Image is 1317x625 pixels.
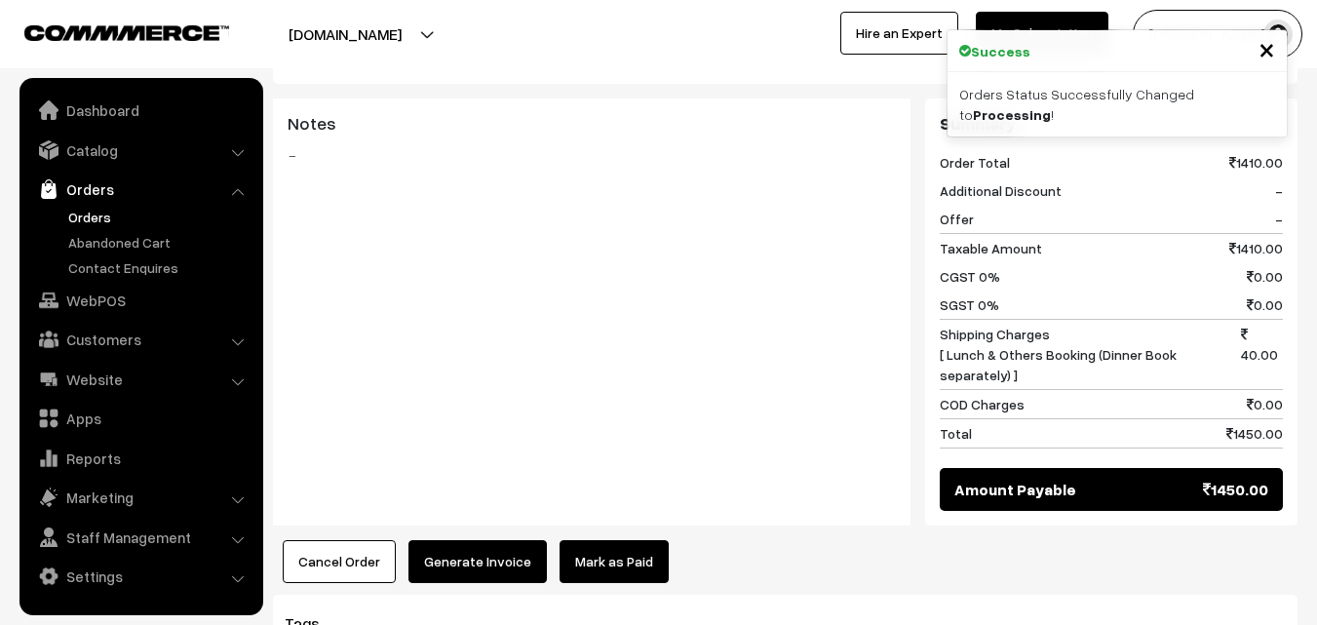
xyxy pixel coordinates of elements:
[24,480,256,515] a: Marketing
[1133,10,1302,59] button: [PERSON_NAME] s…
[940,209,974,229] span: Offer
[220,10,470,59] button: [DOMAIN_NAME]
[940,324,1241,385] span: Shipping Charges [ Lunch & Others Booking (Dinner Book separately) ]
[63,232,256,253] a: Abandoned Cart
[940,423,972,444] span: Total
[840,12,958,55] a: Hire an Expert
[560,540,669,583] a: Mark as Paid
[940,266,1000,287] span: CGST 0%
[948,72,1287,137] div: Orders Status Successfully Changed to !
[971,41,1030,61] strong: Success
[940,180,1062,201] span: Additional Discount
[1247,294,1283,315] span: 0.00
[1259,30,1275,66] span: ×
[408,540,547,583] button: Generate Invoice
[24,20,195,43] a: COMMMERCE
[24,559,256,594] a: Settings
[24,25,229,40] img: COMMMERCE
[63,207,256,227] a: Orders
[954,478,1076,501] span: Amount Payable
[24,401,256,436] a: Apps
[24,172,256,207] a: Orders
[1241,324,1283,385] span: 40.00
[24,133,256,168] a: Catalog
[973,106,1051,123] strong: Processing
[1229,152,1283,173] span: 1410.00
[288,143,896,167] blockquote: -
[1229,238,1283,258] span: 1410.00
[24,322,256,357] a: Customers
[1247,266,1283,287] span: 0.00
[283,540,396,583] button: Cancel Order
[24,520,256,555] a: Staff Management
[1263,20,1293,49] img: user
[940,238,1042,258] span: Taxable Amount
[940,394,1025,414] span: COD Charges
[976,12,1108,55] a: My Subscription
[24,441,256,476] a: Reports
[1275,209,1283,229] span: -
[1226,423,1283,444] span: 1450.00
[24,93,256,128] a: Dashboard
[1247,394,1283,414] span: 0.00
[940,294,999,315] span: SGST 0%
[1259,34,1275,63] button: Close
[1275,180,1283,201] span: -
[940,152,1010,173] span: Order Total
[63,257,256,278] a: Contact Enquires
[24,362,256,397] a: Website
[1203,478,1268,501] span: 1450.00
[940,113,1283,135] h3: Summary
[24,283,256,318] a: WebPOS
[288,113,896,135] h3: Notes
